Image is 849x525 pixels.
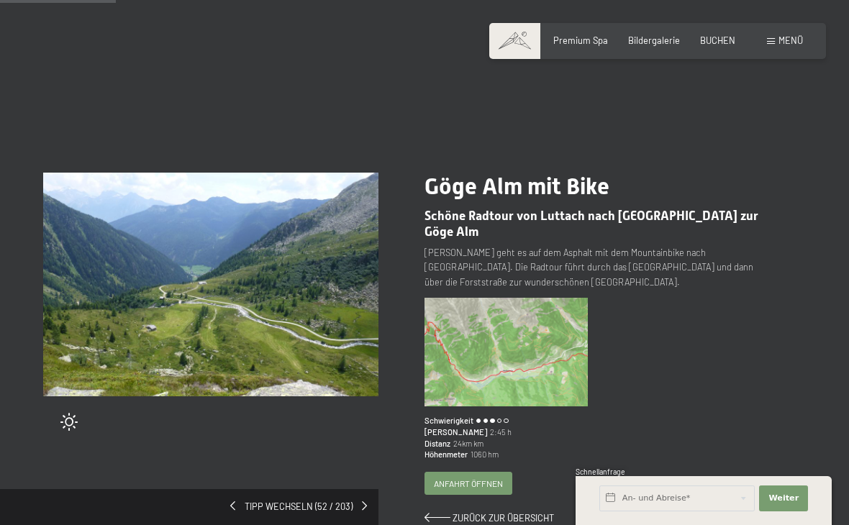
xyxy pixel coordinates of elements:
[424,298,588,406] img: Göge Alm mit Bike
[759,485,808,511] button: Weiter
[424,438,450,449] span: Distanz
[434,478,503,490] span: Anfahrt öffnen
[235,501,362,513] span: Tipp wechseln (52 / 203)
[424,209,758,238] span: Schöne Radtour von Luttach nach [GEOGRAPHIC_DATA] zur Göge Alm
[576,467,625,476] span: Schnellanfrage
[43,173,378,396] img: Göge Alm mit Bike
[424,173,609,200] span: Göge Alm mit Bike
[553,35,608,46] a: Premium Spa
[424,512,554,524] a: Zurück zur Übersicht
[468,449,499,460] span: 1060 hm
[700,35,735,46] a: BUCHEN
[778,35,803,46] span: Menü
[424,415,473,426] span: Schwierigkeit
[450,438,483,449] span: 24km km
[424,449,468,460] span: Höhenmeter
[487,426,512,438] span: 2:45 h
[453,512,554,524] span: Zurück zur Übersicht
[768,493,799,504] span: Weiter
[424,245,760,289] p: [PERSON_NAME] geht es auf dem Asphalt mit dem Mountainbike nach [GEOGRAPHIC_DATA]. Die Radtour fü...
[628,35,680,46] a: Bildergalerie
[424,426,487,438] span: [PERSON_NAME]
